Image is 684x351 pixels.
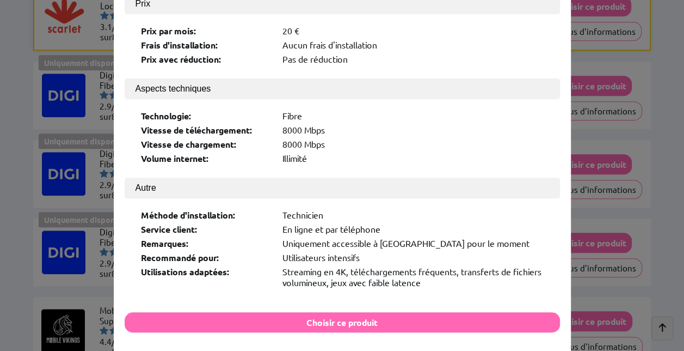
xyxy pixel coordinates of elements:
[141,209,272,221] div: Méthode d'installation:
[282,138,544,150] div: 8000 Mbps
[282,266,544,288] div: Streaming en 4K, téléchargements fréquents, transferts de fichiers volumineux, jeux avec faible l...
[141,110,272,122] div: Technologie:
[282,223,544,235] div: En ligne et par téléphone
[141,266,272,288] div: Utilisations adaptées:
[125,178,560,198] button: Autre
[141,124,272,136] div: Vitesse de téléchargement:
[282,124,544,136] div: 8000 Mbps
[141,252,272,263] div: Recommandé pour:
[282,110,544,122] div: Fibre
[125,317,560,328] a: Choisir ce produit
[141,153,272,164] div: Volume internet:
[141,25,272,37] div: Prix par mois:
[125,78,560,99] button: Aspects techniques
[282,53,544,65] div: Pas de réduction
[282,39,544,51] div: Aucun frais d'installation
[141,223,272,235] div: Service client:
[282,238,544,249] div: Uniquement accessible à [GEOGRAPHIC_DATA] pour le moment
[141,138,272,150] div: Vitesse de chargement:
[141,238,272,249] div: Remarques:
[141,39,272,51] div: Frais d'installation:
[282,252,544,263] div: Utilisateurs intensifs
[282,209,544,221] div: Technicien
[282,153,544,164] div: Illimité
[141,53,272,65] div: Prix avec réduction:
[282,25,544,37] div: 20 €
[125,312,560,332] button: Choisir ce produit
